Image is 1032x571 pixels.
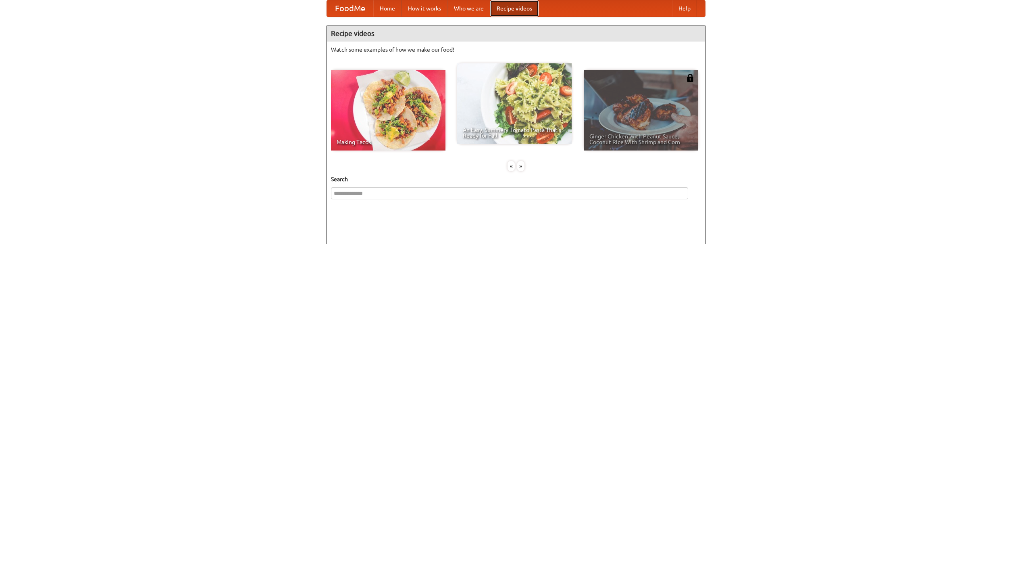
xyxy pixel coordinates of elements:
a: An Easy, Summery Tomato Pasta That's Ready for Fall [457,63,572,144]
h5: Search [331,175,701,183]
p: Watch some examples of how we make our food! [331,46,701,54]
a: Who we are [447,0,490,17]
a: Recipe videos [490,0,539,17]
a: Help [672,0,697,17]
span: An Easy, Summery Tomato Pasta That's Ready for Fall [463,127,566,138]
img: 483408.png [686,74,694,82]
span: Making Tacos [337,139,440,145]
a: FoodMe [327,0,373,17]
h4: Recipe videos [327,25,705,42]
div: » [517,161,524,171]
a: Home [373,0,402,17]
a: How it works [402,0,447,17]
a: Making Tacos [331,70,445,151]
div: « [508,161,515,171]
